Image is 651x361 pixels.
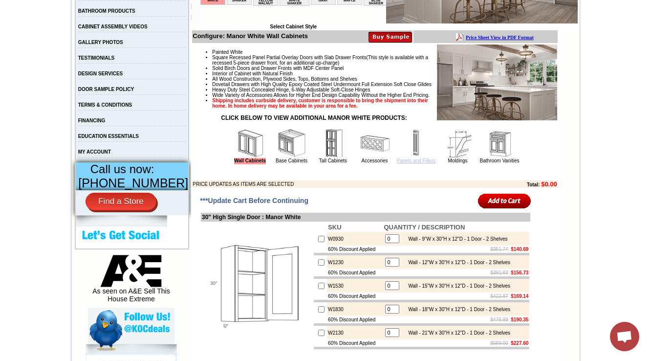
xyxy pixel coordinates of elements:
span: Interior of Cabinet with Natural Finish [212,71,293,76]
s: $391.83 [491,270,508,275]
td: PRICE UPDATES AS ITEMS ARE SELECTED [193,180,473,188]
a: GALLERY PHOTOS [78,40,123,45]
td: [PERSON_NAME] White Shaker [79,45,109,55]
a: Bathroom Vanities [480,158,520,163]
a: Accessories [362,158,388,163]
a: FINANCING [78,118,106,123]
img: pdf.png [1,2,9,10]
img: spacer.gif [135,27,137,28]
td: W1830 [327,302,383,316]
b: Total: [527,182,540,187]
span: Dovetail Drawers with High Quality Epoxy Coated Steel Undermount Full Extension Soft Close Glides [212,82,432,87]
a: MY ACCOUNT [78,149,111,155]
div: Wall - 15"W x 30"H x 12"D - 1 Door - 2 Shelves [403,283,510,289]
img: spacer.gif [109,27,110,28]
span: Solid Birch Doors and Drawer Fronts with MDF Center Panel [212,66,344,71]
b: $190.35 [511,317,528,322]
img: spacer.gif [78,27,79,28]
a: DESIGN SERVICES [78,71,123,76]
td: W2130 [327,326,383,339]
img: 30'' High Single Door [202,231,312,341]
s: $569.00 [491,340,508,346]
span: Painted White [212,49,242,55]
td: 60% Discount Applied [327,339,383,347]
span: Square Recessed Panel Partial Overlay Doors with Slab Drawer Fronts [212,55,428,66]
a: BATHROOM PRODUCTS [78,8,135,14]
a: Price Sheet View in PDF Format [11,1,79,10]
div: As seen on A&E Sell This House Extreme [88,255,174,308]
b: $156.73 [511,270,528,275]
td: W1530 [327,279,383,293]
img: Moldings [443,129,473,158]
span: Heavy Duty Steel Concealed Hinge, 6-Way Adjustable Soft-Close Hinges [212,87,370,92]
img: Accessories [360,129,390,158]
img: Bathroom Vanities [485,129,514,158]
span: Call us now: [90,162,154,176]
s: $422.87 [491,293,508,299]
td: 60% Discount Applied [327,293,383,300]
a: DOOR SAMPLE POLICY [78,87,134,92]
td: Bellmonte Maple [137,45,162,54]
div: Wall - 12"W x 30"H x 12"D - 1 Door - 2 Shelves [403,260,510,265]
img: spacer.gif [162,27,163,28]
img: Product Image [437,45,557,120]
s: $475.89 [491,317,508,322]
strong: Shipping includes curbside delivery, customer is responsible to bring the shipment into their hom... [212,98,428,109]
td: W1230 [327,255,383,269]
td: Altmann Yellow Walnut [53,45,78,55]
td: Baycreek Gray [110,45,135,54]
a: Open chat [610,322,639,351]
img: Wall Cabinets [236,129,265,158]
a: Panels and Fillers [397,158,435,163]
a: Wall Cabinets [234,158,266,164]
td: 60% Discount Applied [327,246,383,253]
b: Select Cabinet Style [270,24,317,29]
td: 30" High Single Door : Manor White [201,213,530,222]
div: Wall - 21"W x 30"H x 12"D - 1 Door - 2 Shelves [403,330,510,336]
a: TESTIMONIALS [78,55,114,61]
a: Moldings [448,158,467,163]
a: Tall Cabinets [319,158,347,163]
td: 60% Discount Applied [327,269,383,276]
div: Wall - 9"W x 30"H x 12"D - 1 Door - 2 Shelves [403,236,507,242]
td: Belton Blue Shaker [163,45,188,55]
span: Wide Variety of Accessories Allows for Higher End Design Capability Without the Higher End Pricing. [212,92,429,98]
img: Panels and Fillers [402,129,431,158]
td: 60% Discount Applied [327,316,383,323]
a: CABINET ASSEMBLY VIDEOS [78,24,148,29]
img: Tall Cabinets [319,129,348,158]
b: SKU [328,224,341,231]
td: Alabaster Shaker [26,45,51,54]
img: Base Cabinets [277,129,306,158]
span: ***Update Cart Before Continuing [200,197,308,204]
a: Base Cabinets [276,158,307,163]
img: spacer.gif [25,27,26,28]
a: EDUCATION ESSENTIALS [78,134,139,139]
span: [PHONE_NUMBER] [78,176,188,190]
b: $140.69 [511,247,528,252]
img: spacer.gif [51,27,53,28]
strong: CLICK BELOW TO VIEW ADDITIONAL MANOR WHITE PRODUCTS: [221,114,407,121]
b: Price Sheet View in PDF Format [11,4,79,9]
b: QUANTITY / DESCRIPTION [384,224,465,231]
span: (This style is available with a recessed 5-piece drawer front, for an additional up-charge) [212,55,428,66]
td: W0930 [327,232,383,246]
b: Configure: Manor White Wall Cabinets [193,32,308,40]
b: $0.00 [541,180,557,188]
div: Wall - 18"W x 30"H x 12"D - 1 Door - 2 Shelves [403,307,510,312]
span: All Wood Construction, Plywood Sides, Tops, Bottoms and Shelves [212,76,357,82]
a: Find a Store [86,193,156,210]
b: $227.60 [511,340,528,346]
a: TERMS & CONDITIONS [78,102,132,108]
input: Add to Cart [478,193,531,209]
s: $351.74 [491,247,508,252]
b: $169.14 [511,293,528,299]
